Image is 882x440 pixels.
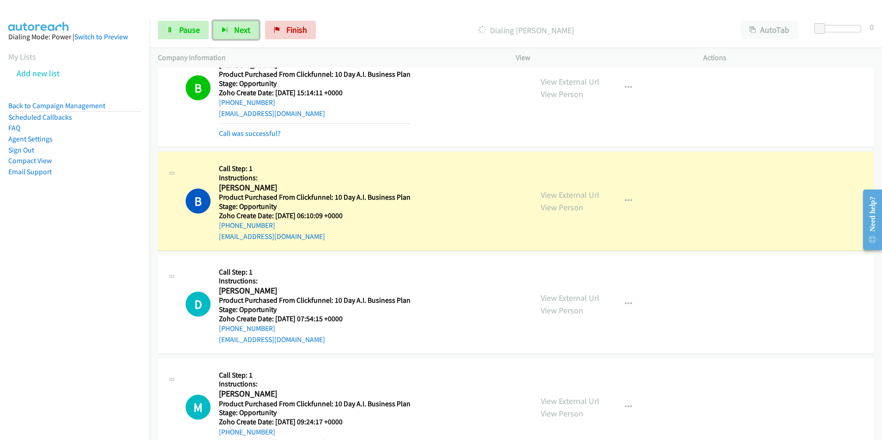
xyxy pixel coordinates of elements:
h5: Instructions: [219,276,411,286]
button: AutoTab [741,21,798,39]
a: View External Url [541,396,599,406]
h5: Instructions: [219,173,411,183]
h2: [PERSON_NAME] [219,183,407,193]
div: The call is yet to be attempted [186,292,211,317]
a: View Person [541,89,583,99]
a: Compact View [8,156,52,165]
a: Switch to Preview [74,32,128,41]
iframe: Resource Center [855,183,882,257]
h5: Stage: Opportunity [219,408,411,417]
a: [PHONE_NUMBER] [219,98,275,107]
h5: Product Purchased From Clickfunnel: 10 Day A.I. Business Plan [219,193,411,202]
h5: Instructions: [219,379,411,389]
span: Finish [286,24,307,35]
div: Dialing Mode: Power | [8,31,141,43]
a: [EMAIL_ADDRESS][DOMAIN_NAME] [219,109,325,118]
a: View External Url [541,76,599,87]
a: View Person [541,305,583,316]
a: Add new list [17,68,60,79]
p: Company Information [158,52,499,63]
a: FAQ [8,123,20,132]
h1: B [186,75,211,100]
h5: Zoho Create Date: [DATE] 15:14:11 +0000 [219,88,411,98]
a: [PHONE_NUMBER] [219,324,275,333]
a: Pause [158,21,209,39]
h5: Zoho Create Date: [DATE] 07:54:15 +0000 [219,314,411,324]
h5: Stage: Opportunity [219,202,411,211]
button: Next [213,21,259,39]
h5: Stage: Opportunity [219,305,411,314]
span: Pause [179,24,200,35]
a: Finish [265,21,316,39]
h5: Stage: Opportunity [219,79,411,88]
a: [PHONE_NUMBER] [219,221,275,230]
a: [PHONE_NUMBER] [219,428,275,436]
h5: Call Step: 1 [219,268,411,277]
a: My Lists [8,51,36,62]
a: Call was successful? [219,129,281,138]
h5: Zoho Create Date: [DATE] 09:24:17 +0000 [219,417,411,427]
h5: Product Purchased From Clickfunnel: 10 Day A.I. Business Plan [219,296,411,305]
div: Delay between calls (in seconds) [819,25,861,32]
h2: [PERSON_NAME] [219,286,407,296]
a: Scheduled Callbacks [8,113,72,122]
a: Agent Settings [8,134,53,143]
a: Sign Out [8,146,34,154]
div: 0 [870,21,874,33]
p: Actions [703,52,874,63]
h5: Product Purchased From Clickfunnel: 10 Day A.I. Business Plan [219,399,411,409]
a: View Person [541,202,583,213]
a: [EMAIL_ADDRESS][DOMAIN_NAME] [219,335,325,344]
h5: Product Purchased From Clickfunnel: 10 Day A.I. Business Plan [219,70,411,79]
span: Next [234,24,250,35]
a: Email Support [8,167,52,176]
h5: Call Step: 1 [219,164,411,173]
a: View Person [541,408,583,419]
h1: M [186,395,211,420]
p: View [516,52,687,63]
a: View External Url [541,293,599,303]
h5: Zoho Create Date: [DATE] 06:10:09 +0000 [219,211,411,220]
a: Back to Campaign Management [8,101,105,110]
h1: D [186,292,211,317]
h2: [PERSON_NAME] [219,389,407,399]
a: View External Url [541,189,599,200]
div: The call is yet to be attempted [186,395,211,420]
h5: Call Step: 1 [219,371,411,380]
p: Dialing [PERSON_NAME] [328,24,724,37]
h1: B [186,189,211,214]
a: [EMAIL_ADDRESS][DOMAIN_NAME] [219,232,325,241]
